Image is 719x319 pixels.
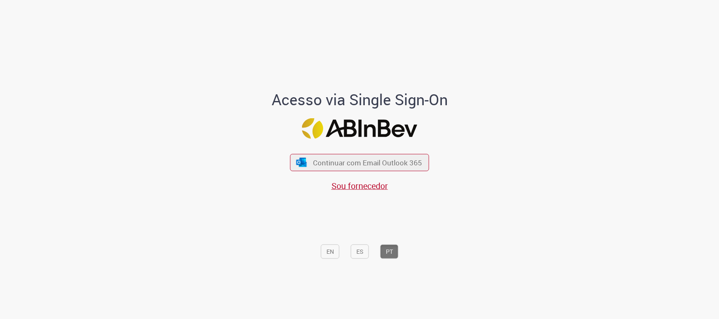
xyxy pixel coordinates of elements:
button: PT [380,245,398,259]
h1: Acesso via Single Sign-On [243,91,476,108]
button: ícone Azure/Microsoft 360 Continuar com Email Outlook 365 [290,154,429,171]
a: Sou fornecedor [331,180,388,191]
img: Logo ABInBev [302,118,417,138]
span: Continuar com Email Outlook 365 [313,158,422,167]
button: ES [351,245,369,259]
img: ícone Azure/Microsoft 360 [295,158,307,167]
button: EN [321,245,339,259]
